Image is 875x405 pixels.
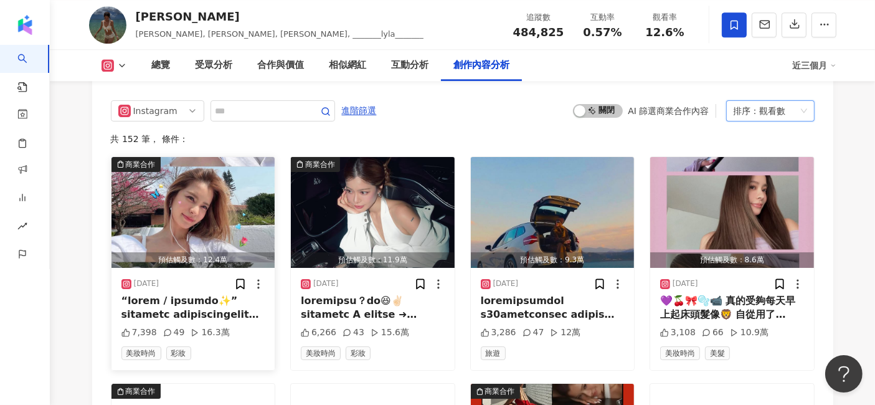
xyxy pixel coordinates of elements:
[343,326,364,339] div: 43
[258,58,305,73] div: 合作與價值
[126,158,156,171] div: 商業合作
[513,11,564,24] div: 追蹤數
[641,11,689,24] div: 觀看率
[342,101,377,121] span: 進階篩選
[111,157,275,268] button: 商業合作預估觸及數：12.4萬
[301,326,336,339] div: 6,266
[313,279,339,289] div: [DATE]
[341,100,377,120] button: 進階篩選
[760,101,786,121] div: 觀看數
[121,294,265,322] div: “lorem / ipsumdo✨” sitametc adipiscingelit seddoeiusmo temporincidid💕 uTlabo “ etdoloremagna / AL...
[136,9,424,24] div: [PERSON_NAME]
[493,279,519,289] div: [DATE]
[196,58,233,73] div: 受眾分析
[15,15,35,35] img: logo icon
[673,279,698,289] div: [DATE]
[660,326,696,339] div: 3,108
[825,355,863,393] iframe: Help Scout Beacon - Open
[730,326,769,339] div: 10.9萬
[660,294,804,322] div: 💜🍒🎀🫧📹 真的受夠每天早上起床頭髮像🦁 自從用了 Dyson Airstrait 二合一吹風直髮器 才覺得原來吹頭髮可以這麼快樂🤣 （ 長髮人的困擾 ） 它不是離子夾 是用強勁氣流科技把頭髮邊...
[793,55,836,75] div: 近三個月
[301,346,341,360] span: 美妝時尚
[291,157,455,268] button: 商業合作預估觸及數：11.9萬
[134,279,159,289] div: [DATE]
[645,26,684,39] span: 12.6%
[513,26,564,39] span: 484,825
[650,252,814,268] div: 預估觸及數：8.6萬
[191,326,229,339] div: 16.3萬
[650,157,814,268] button: 預估觸及數：8.6萬
[89,6,126,44] img: KOL Avatar
[17,214,27,242] span: rise
[291,157,455,268] img: post-image
[485,385,515,398] div: 商業合作
[471,252,635,268] div: 預估觸及數：9.3萬
[550,326,580,339] div: 12萬
[481,346,506,360] span: 旅遊
[111,252,275,268] div: 預估觸及數：12.4萬
[346,346,371,360] span: 彩妝
[166,346,191,360] span: 彩妝
[163,326,185,339] div: 49
[454,58,510,73] div: 創作內容分析
[136,29,424,39] span: [PERSON_NAME], [PERSON_NAME], [PERSON_NAME], _______lyla_______
[471,157,635,268] img: post-image
[702,326,724,339] div: 66
[392,58,429,73] div: 互動分析
[121,346,161,360] span: 美妝時尚
[111,157,275,268] img: post-image
[705,346,730,360] span: 美髮
[329,58,367,73] div: 相似網紅
[660,346,700,360] span: 美妝時尚
[481,326,516,339] div: 3,286
[152,58,171,73] div: 總覽
[471,157,635,268] button: 預估觸及數：9.3萬
[17,45,42,93] a: search
[111,134,815,144] div: 共 152 筆 ， 條件：
[481,294,625,322] div: loremipsumdol s30ametconsec adipis、elits、doeius tempor Inci Utla 🚙✨ etdo～magnaaliqua🤍 eni ADM V3 ...
[579,11,627,24] div: 互動率
[305,158,335,171] div: 商業合作
[133,101,174,121] div: Instagram
[523,326,544,339] div: 47
[301,294,445,322] div: loremipsu？do😆✌🏻 sitametc A elitse ➜ doei： “ tempori / utlabore “ etdoloremagnaaliq enimadminimve ...
[628,106,709,116] div: AI 篩選商業合作內容
[371,326,409,339] div: 15.6萬
[126,385,156,398] div: 商業合作
[121,326,157,339] div: 7,398
[291,252,455,268] div: 預估觸及數：11.9萬
[650,157,814,268] img: post-image
[734,101,796,121] div: 排序：
[583,26,622,39] span: 0.57%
